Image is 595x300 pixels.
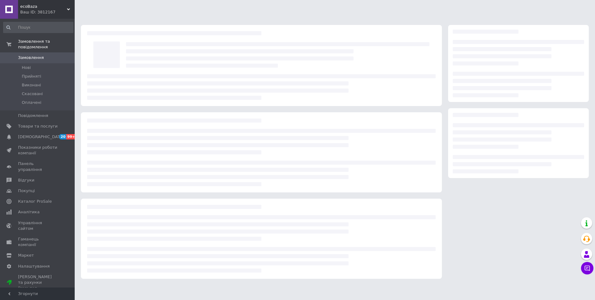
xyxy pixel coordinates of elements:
span: [PERSON_NAME] та рахунки [18,274,58,291]
span: Панель управління [18,161,58,172]
span: Оплачені [22,100,41,105]
span: ecoBaza [20,4,67,9]
span: Товари та послуги [18,123,58,129]
div: Ваш ID: 3812167 [20,9,75,15]
span: Нові [22,65,31,70]
span: Відгуки [18,177,34,183]
span: Замовлення [18,55,44,60]
span: Скасовані [22,91,43,97]
span: Повідомлення [18,113,48,119]
span: Прийняті [22,74,41,79]
span: Налаштування [18,264,50,269]
span: Покупці [18,188,35,194]
span: Замовлення та повідомлення [18,39,75,50]
span: Гаманець компанії [18,236,58,248]
span: Виконані [22,82,41,88]
div: Prom топ [18,285,58,291]
button: Чат з покупцем [581,262,593,274]
span: 20 [59,134,66,139]
span: Управління сайтом [18,220,58,231]
span: Показники роботи компанії [18,145,58,156]
span: 99+ [66,134,77,139]
span: [DEMOGRAPHIC_DATA] [18,134,64,140]
span: Маркет [18,253,34,258]
span: Аналітика [18,209,40,215]
span: Каталог ProSale [18,199,52,204]
input: Пошук [3,22,73,33]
